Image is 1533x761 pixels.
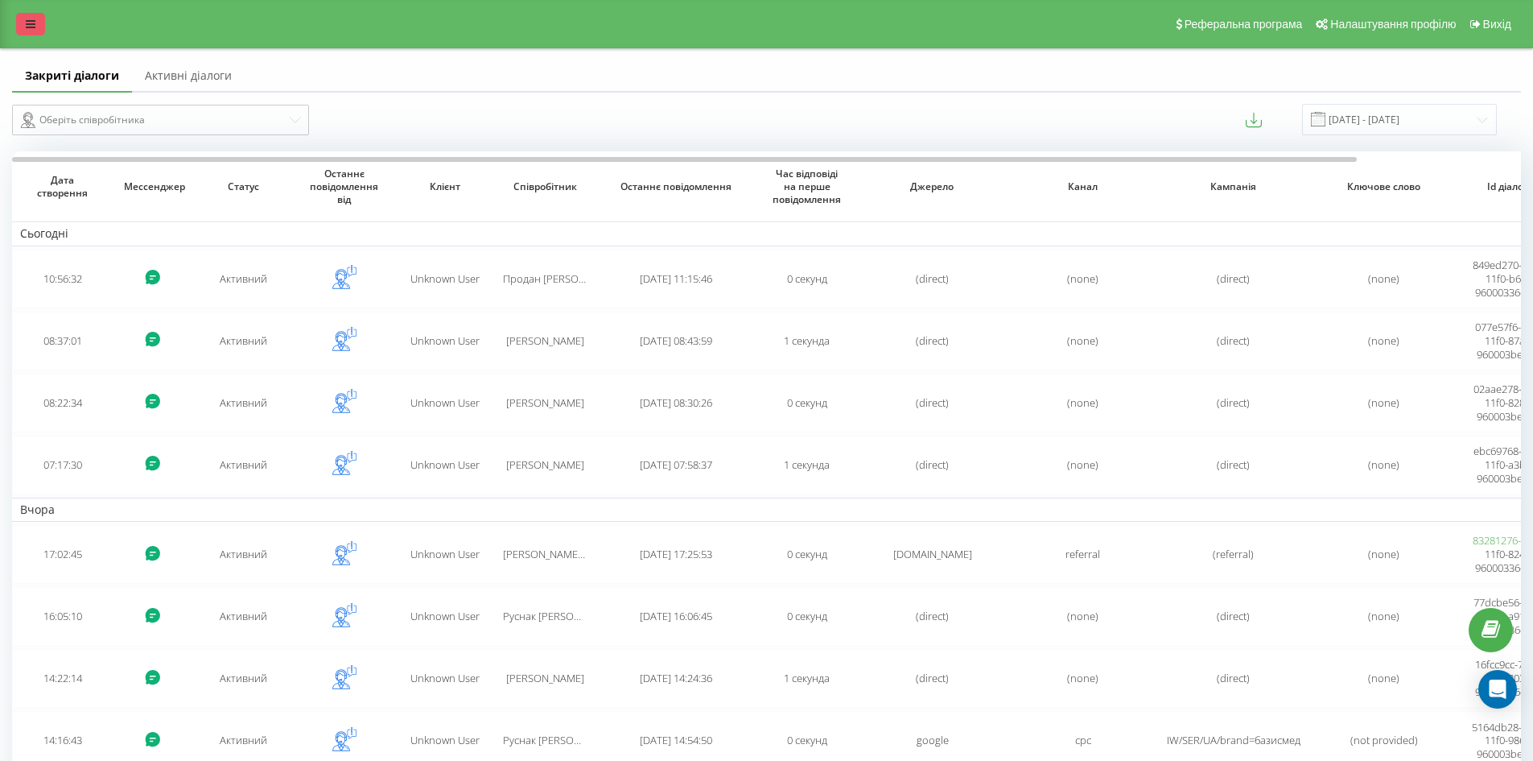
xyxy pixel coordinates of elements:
[410,271,480,286] span: Unknown User
[12,587,113,646] td: 16:05:10
[916,271,949,286] span: (direct)
[507,180,583,193] span: Співробітник
[410,547,480,561] span: Unknown User
[1067,457,1098,472] span: (none)
[1217,457,1250,472] span: (direct)
[193,250,294,308] td: Активний
[12,525,113,584] td: 17:02:45
[506,333,584,348] span: [PERSON_NAME]
[872,180,992,193] span: Джерело
[1217,333,1250,348] span: (direct)
[124,180,182,193] span: Мессенджер
[12,312,113,370] td: 08:37:01
[1067,271,1098,286] span: (none)
[506,457,584,472] span: [PERSON_NAME]
[1368,671,1399,685] span: (none)
[21,110,287,130] div: Оберіть співробітника
[410,733,480,747] span: Unknown User
[1185,18,1303,31] span: Реферальна програма
[132,60,245,93] a: Активні діалоги
[917,733,949,747] span: google
[506,395,584,410] span: [PERSON_NAME]
[1483,18,1511,31] span: Вихід
[916,671,949,685] span: (direct)
[410,333,480,348] span: Unknown User
[193,312,294,370] td: Активний
[1075,733,1091,747] span: cpc
[1478,670,1517,709] div: Open Intercom Messenger
[1217,609,1250,623] span: (direct)
[916,395,949,410] span: (direct)
[410,671,480,685] span: Unknown User
[1246,112,1262,128] button: Експортувати повідомлення
[1022,180,1143,193] span: Канал
[410,395,480,410] span: Unknown User
[503,609,616,623] span: Руснак [PERSON_NAME]
[1368,457,1399,472] span: (none)
[306,168,382,205] span: Останнє повідомлення від
[756,374,857,432] td: 0 секунд
[193,649,294,708] td: Активний
[12,436,113,494] td: 07:17:30
[1213,547,1254,561] span: (referral)
[503,733,616,747] span: Руснак [PERSON_NAME]
[193,436,294,494] td: Активний
[640,271,712,286] span: [DATE] 11:15:46
[193,525,294,584] td: Активний
[756,250,857,308] td: 0 секунд
[1172,180,1293,193] span: Кампанія
[1368,333,1399,348] span: (none)
[611,180,741,193] span: Останнє повідомлення
[1167,733,1300,747] span: IW/SER/UA/brand=базисмед
[916,457,949,472] span: (direct)
[193,374,294,432] td: Активний
[769,168,845,205] span: Час відповіді на перше повідомлення
[503,547,661,561] span: [PERSON_NAME] [PERSON_NAME]
[410,457,480,472] span: Unknown User
[756,649,857,708] td: 1 секунда
[24,174,101,199] span: Дата створення
[1067,333,1098,348] span: (none)
[1217,271,1250,286] span: (direct)
[193,587,294,646] td: Активний
[640,395,712,410] span: [DATE] 08:30:26
[1368,271,1399,286] span: (none)
[12,60,132,93] a: Закриті діалоги
[640,547,712,561] span: [DATE] 17:25:53
[1368,547,1399,561] span: (none)
[756,587,857,646] td: 0 секунд
[1065,547,1100,561] span: referral
[12,374,113,432] td: 08:22:34
[205,180,282,193] span: Статус
[406,180,483,193] span: Клієнт
[1330,18,1456,31] span: Налаштування профілю
[1473,533,1527,548] a: 83281276-7
[503,271,621,286] span: Продан [PERSON_NAME]
[1368,609,1399,623] span: (none)
[916,609,949,623] span: (direct)
[756,436,857,494] td: 1 секунда
[1067,671,1098,685] span: (none)
[640,733,712,747] span: [DATE] 14:54:50
[1217,395,1250,410] span: (direct)
[12,649,113,708] td: 14:22:14
[1217,671,1250,685] span: (direct)
[506,671,584,685] span: [PERSON_NAME]
[893,547,972,561] span: [DOMAIN_NAME]
[640,609,712,623] span: [DATE] 16:06:45
[916,333,949,348] span: (direct)
[640,671,712,685] span: [DATE] 14:24:36
[640,457,712,472] span: [DATE] 07:58:37
[1067,395,1098,410] span: (none)
[1323,180,1444,193] span: Ключове слово
[640,333,712,348] span: [DATE] 08:43:59
[12,250,113,308] td: 10:56:32
[1368,395,1399,410] span: (none)
[1067,609,1098,623] span: (none)
[756,312,857,370] td: 1 секунда
[410,609,480,623] span: Unknown User
[1350,733,1418,747] span: (not provided)
[756,525,857,584] td: 0 секунд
